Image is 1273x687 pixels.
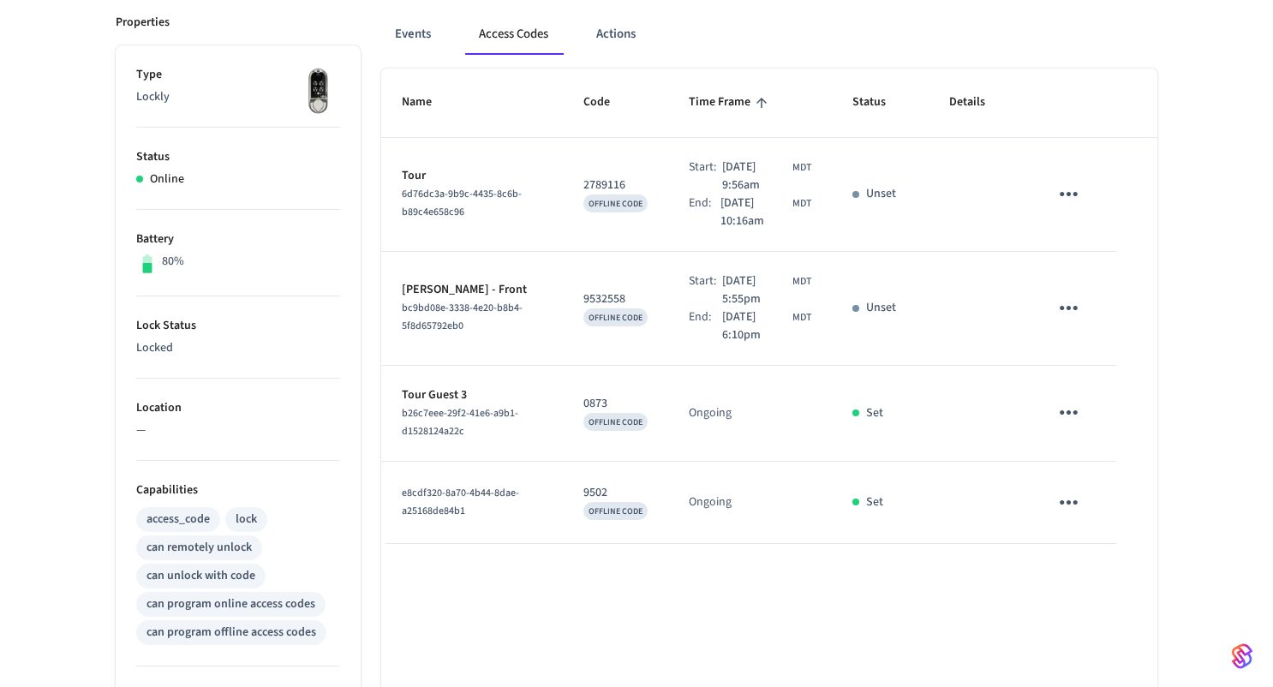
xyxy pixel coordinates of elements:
[722,272,811,308] div: America/Denver
[402,89,454,116] span: Name
[146,624,316,642] div: can program offline access codes
[465,14,562,55] button: Access Codes
[402,187,522,219] span: 6d76dc3a-9b9c-4435-8c6b-b89c4e658c96
[1232,642,1252,670] img: SeamLogoGradient.69752ec5.svg
[720,194,788,230] span: [DATE] 10:16am
[852,89,908,116] span: Status
[136,481,340,499] p: Capabilities
[136,88,340,106] p: Lockly
[402,301,523,333] span: bc9bd08e-3338-4e20-b8b4-5f8d65792eb0
[402,486,519,518] span: e8cdf320-8a70-4b44-8dae-a25168de84b1
[402,406,518,439] span: b26c7eee-29f2-41e6-a9b1-d1528124a22c
[866,185,896,203] p: Unset
[583,395,648,413] p: 0873
[136,148,340,166] p: Status
[136,66,340,84] p: Type
[866,493,883,511] p: Set
[792,310,811,326] span: MDT
[583,176,648,194] p: 2789116
[297,66,340,117] img: Lockly Vision Lock, Front
[722,272,789,308] span: [DATE] 5:55pm
[136,339,340,357] p: Locked
[668,462,832,544] td: Ongoing
[136,230,340,248] p: Battery
[583,14,649,55] button: Actions
[949,89,1007,116] span: Details
[668,366,832,462] td: Ongoing
[381,69,1157,544] table: sticky table
[583,484,648,502] p: 9502
[146,595,315,613] div: can program online access codes
[146,567,255,585] div: can unlock with code
[589,198,642,210] span: OFFLINE CODE
[589,312,642,324] span: OFFLINE CODE
[792,274,811,290] span: MDT
[150,170,184,188] p: Online
[116,14,170,32] p: Properties
[381,14,1157,55] div: ant example
[402,167,542,185] p: Tour
[136,421,340,439] p: —
[722,158,811,194] div: America/Denver
[381,14,445,55] button: Events
[162,253,184,271] p: 80%
[146,511,210,529] div: access_code
[722,158,789,194] span: [DATE] 9:56am
[146,539,252,557] div: can remotely unlock
[866,299,896,317] p: Unset
[583,89,632,116] span: Code
[866,404,883,422] p: Set
[720,194,810,230] div: America/Denver
[722,308,789,344] span: [DATE] 6:10pm
[689,308,722,344] div: End:
[689,272,722,308] div: Start:
[402,386,542,404] p: Tour Guest 3
[136,399,340,417] p: Location
[792,160,811,176] span: MDT
[589,505,642,517] span: OFFLINE CODE
[689,194,720,230] div: End:
[583,290,648,308] p: 9532558
[136,317,340,335] p: Lock Status
[792,196,811,212] span: MDT
[689,158,722,194] div: Start:
[236,511,257,529] div: lock
[402,281,542,299] p: [PERSON_NAME] - Front
[589,416,642,428] span: OFFLINE CODE
[689,89,773,116] span: Time Frame
[722,308,811,344] div: America/Denver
